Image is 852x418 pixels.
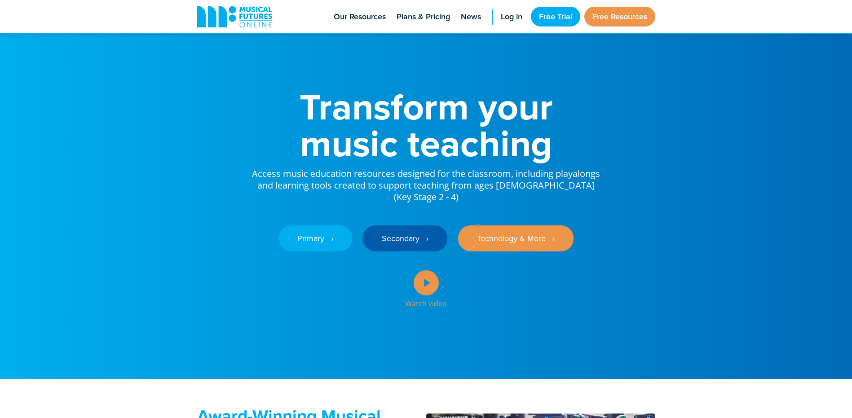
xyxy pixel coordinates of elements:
a: Technology & More ‎‏‏‎ ‎ › [458,225,574,251]
a: Primary ‎‏‏‎ ‎ › [278,225,352,251]
p: Access music education resources designed for the classroom, including playalongs and learning to... [251,162,601,203]
span: News [461,11,481,23]
span: Our Resources [334,11,386,23]
span: Plans & Pricing [397,11,450,23]
a: Free Trial [531,7,580,26]
a: Secondary ‎‏‏‎ ‎ › [363,225,447,251]
div: Watch video [405,295,447,307]
a: Free Resources [584,7,655,26]
h1: Transform your music teaching [251,88,601,162]
span: Log in [501,11,522,23]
